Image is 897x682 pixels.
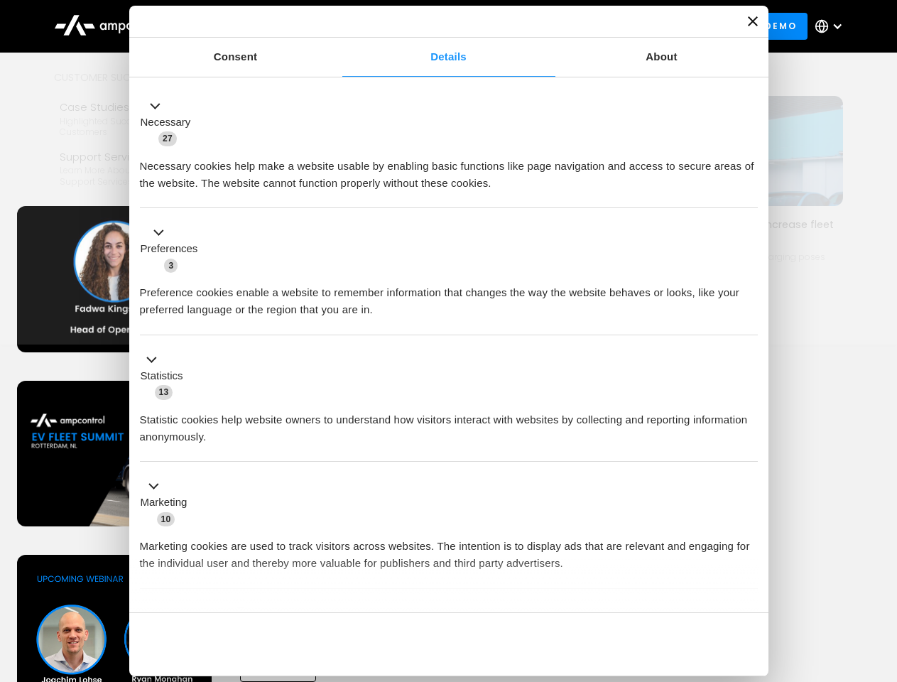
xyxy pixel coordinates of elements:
[60,99,224,115] div: Case Studies
[158,131,177,146] span: 27
[157,512,175,526] span: 10
[553,624,757,665] button: Okay
[140,97,200,147] button: Necessary (27)
[60,165,224,187] div: Learn more about Ampcontrol’s support services
[141,114,191,131] label: Necessary
[60,116,224,138] div: Highlighted success stories From Our Customers
[140,605,256,622] button: Unclassified (2)
[140,527,758,572] div: Marketing cookies are used to track visitors across websites. The intention is to display ads tha...
[140,147,758,192] div: Necessary cookies help make a website usable by enabling basic functions like page navigation and...
[748,16,758,26] button: Close banner
[140,401,758,445] div: Statistic cookies help website owners to understand how visitors interact with websites by collec...
[141,241,198,257] label: Preferences
[60,149,224,165] div: Support Services
[54,144,230,193] a: Support ServicesLearn more about Ampcontrol’s support services
[54,70,230,85] div: Customer success
[155,385,173,399] span: 13
[140,351,192,401] button: Statistics (13)
[342,38,555,77] a: Details
[555,38,768,77] a: About
[140,274,758,318] div: Preference cookies enable a website to remember information that changes the way the website beha...
[141,494,187,511] label: Marketing
[141,368,183,384] label: Statistics
[129,38,342,77] a: Consent
[140,478,196,528] button: Marketing (10)
[234,607,248,621] span: 2
[140,224,207,274] button: Preferences (3)
[54,94,230,144] a: Case StudiesHighlighted success stories From Our Customers
[164,259,178,273] span: 3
